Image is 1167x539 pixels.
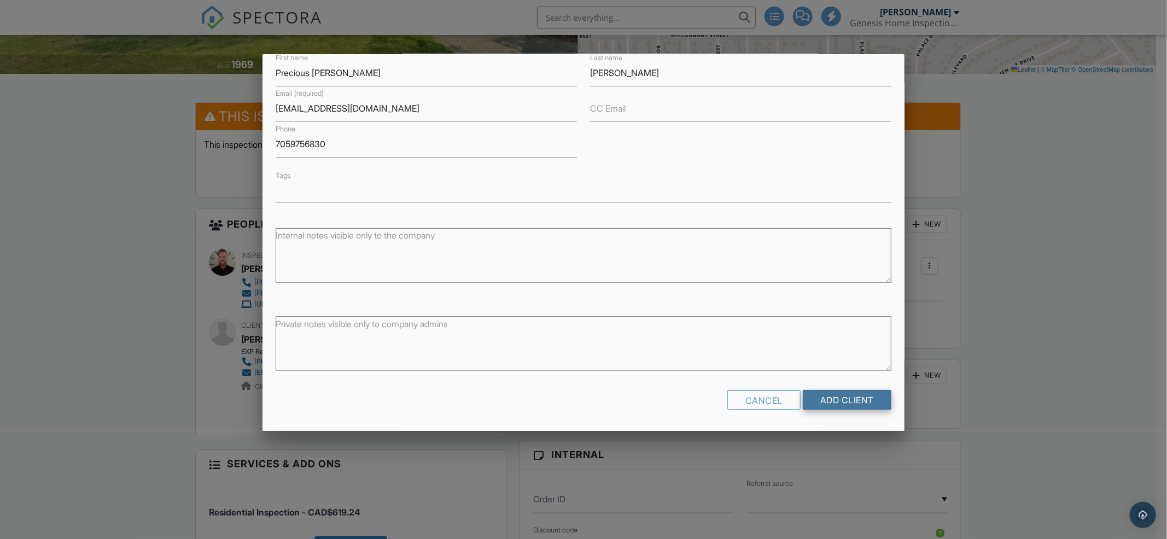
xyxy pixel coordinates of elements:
label: CC Email [590,102,626,114]
input: Add Client [803,390,891,410]
label: Private notes visible only to company admins [276,318,448,330]
label: Internal notes visible only to the company [276,229,435,241]
label: Tags [276,171,290,179]
div: Cancel [727,390,801,410]
label: Phone [276,124,295,134]
label: Last name [590,53,622,63]
label: First name [276,53,308,63]
label: Email (required) [276,89,324,98]
div: Open Intercom Messenger [1130,502,1156,528]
